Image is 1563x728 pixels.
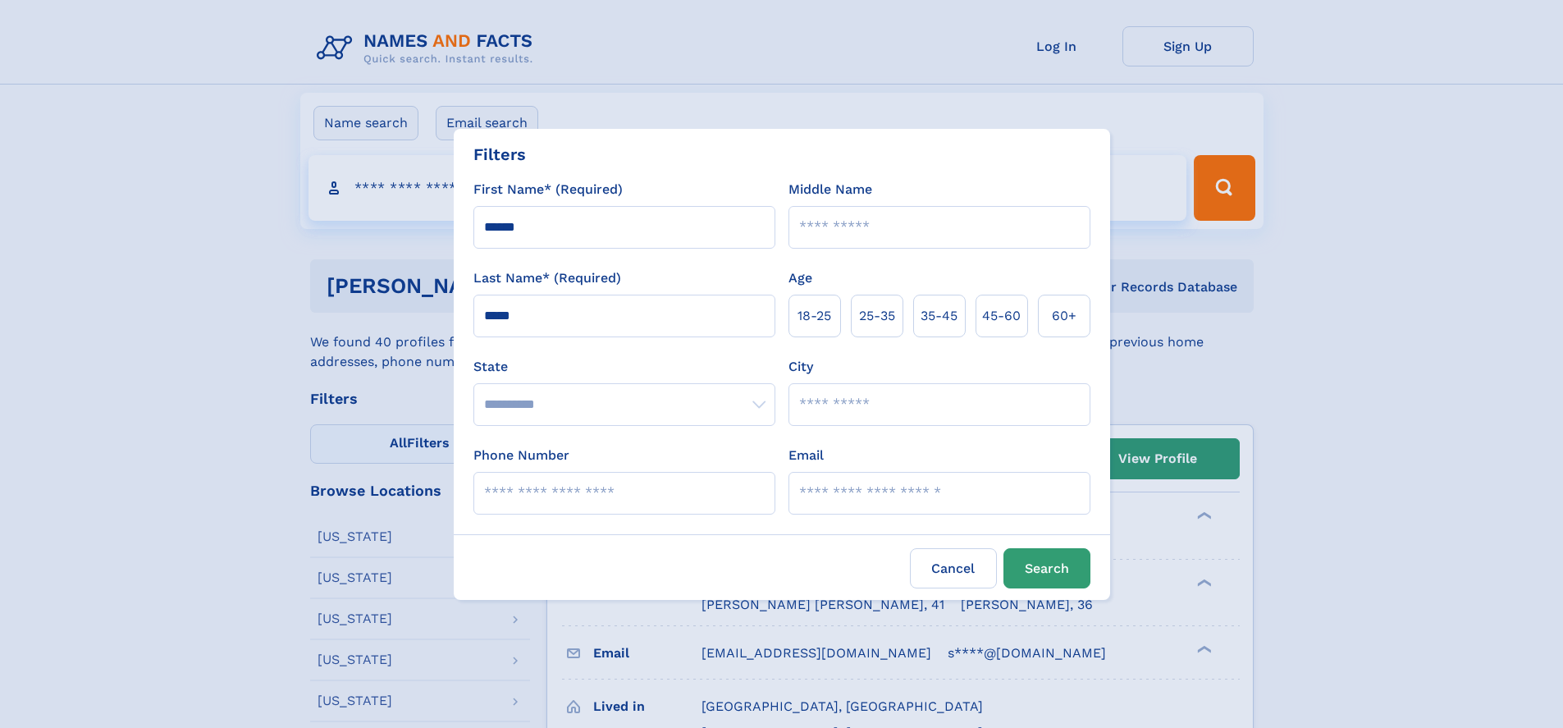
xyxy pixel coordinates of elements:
button: Search [1003,548,1090,588]
label: Phone Number [473,446,569,465]
span: 35‑45 [921,306,957,326]
label: First Name* (Required) [473,180,623,199]
span: 60+ [1052,306,1076,326]
label: Middle Name [788,180,872,199]
label: Age [788,268,812,288]
label: Last Name* (Required) [473,268,621,288]
label: State [473,357,775,377]
span: 45‑60 [982,306,1021,326]
span: 18‑25 [797,306,831,326]
div: Filters [473,142,526,167]
label: City [788,357,813,377]
span: 25‑35 [859,306,895,326]
label: Email [788,446,824,465]
label: Cancel [910,548,997,588]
